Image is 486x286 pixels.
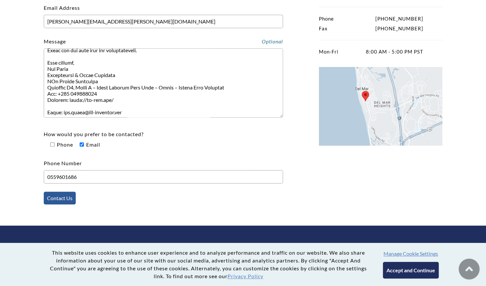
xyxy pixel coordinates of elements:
[319,14,423,24] p: [PHONE_NUMBER]
[383,262,439,278] button: Accept and Continue
[384,250,438,257] button: Manage Cookie Settings
[44,38,66,44] label: Message
[44,160,283,180] label: Phone Number
[50,142,55,147] input: How would you prefer to be contacted? PhoneEmail
[55,141,73,148] span: Phone
[227,273,263,279] a: Privacy Policy
[319,24,328,33] span: Fax
[44,170,283,183] input: Phone Number
[44,5,283,24] label: Email Address
[44,192,76,204] input: Contact Us
[85,141,100,148] span: Email
[319,24,423,33] p: [PHONE_NUMBER]
[319,67,442,146] img: Locate Weatherly on Google Maps.
[80,142,84,147] input: How would you prefer to be contacted? PhoneEmail
[319,47,423,56] p: 8:00 AM - 5:00 PM PST
[47,249,370,280] p: This website uses cookies to enhance user experience and to analyze performance and traffic on ou...
[44,15,283,28] input: Email Address
[44,131,144,148] label: How would you prefer to be contacted?
[319,14,334,24] span: Phone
